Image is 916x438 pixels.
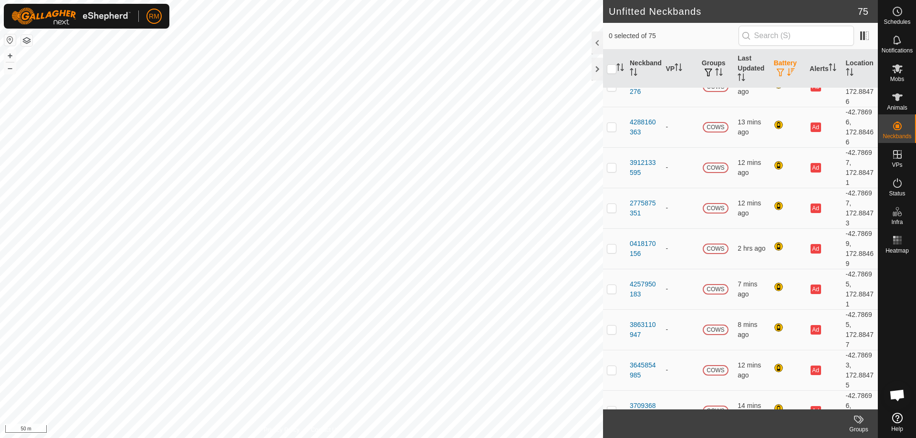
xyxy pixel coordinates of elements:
[609,6,858,17] h2: Unfitted Neckbands
[666,244,668,252] app-display-virtual-paddock-transition: -
[666,285,668,293] app-display-virtual-paddock-transition: -
[842,188,878,228] td: -42.78697, 172.88473
[738,75,745,82] p-sorticon: Activate to sort
[842,309,878,350] td: -42.78695, 172.88477
[11,8,131,25] img: Gallagher Logo
[738,402,761,419] span: 25 Sept 2025, 9:47 am
[889,191,905,196] span: Status
[703,325,729,335] span: COWS
[883,381,912,409] div: Open chat
[891,219,903,225] span: Infra
[666,163,668,171] app-display-virtual-paddock-transition: -
[616,65,624,72] p-sorticon: Activate to sort
[609,31,739,41] span: 0 selected of 75
[675,65,682,72] p-sorticon: Activate to sort
[698,50,734,88] th: Groups
[842,228,878,269] td: -42.78699, 172.88469
[739,26,854,46] input: Search (S)
[149,11,159,21] span: RM
[858,4,868,19] span: 75
[703,203,729,214] span: COWS
[626,50,662,88] th: Neckband
[630,198,658,218] div: 2775875351
[890,76,904,82] span: Mobs
[811,406,821,416] button: Ad
[630,117,658,137] div: 4288160363
[842,147,878,188] td: -42.78697, 172.88471
[738,321,757,338] span: 25 Sept 2025, 9:52 am
[666,366,668,374] app-display-virtual-paddock-transition: -
[630,401,658,421] div: 3709368907
[738,361,761,379] span: 25 Sept 2025, 9:48 am
[811,366,821,375] button: Ad
[891,426,903,432] span: Help
[738,199,761,217] span: 25 Sept 2025, 9:49 am
[666,326,668,333] app-display-virtual-paddock-transition: -
[806,50,842,88] th: Alerts
[878,409,916,436] a: Help
[770,50,806,88] th: Battery
[787,70,795,77] p-sorticon: Activate to sort
[734,50,770,88] th: Last Updated
[811,244,821,254] button: Ad
[738,78,757,95] span: 25 Sept 2025, 9:52 am
[738,280,757,298] span: 25 Sept 2025, 9:54 am
[703,365,729,376] span: COWS
[842,50,878,88] th: Location
[630,320,658,340] div: 3863110947
[21,35,32,46] button: Map Layers
[884,19,910,25] span: Schedules
[630,239,658,259] div: 0418170156
[811,122,821,132] button: Ad
[842,350,878,390] td: -42.78693, 172.88475
[882,48,913,53] span: Notifications
[811,285,821,294] button: Ad
[885,248,909,254] span: Heatmap
[811,163,821,173] button: Ad
[738,159,761,176] span: 25 Sept 2025, 9:48 am
[842,390,878,431] td: -42.78696, 172.88473
[842,107,878,147] td: -42.78696, 172.88466
[846,70,854,77] p-sorticon: Activate to sort
[840,425,878,434] div: Groups
[703,284,729,295] span: COWS
[892,162,902,168] span: VPs
[666,407,668,414] app-display-virtual-paddock-transition: -
[811,325,821,335] button: Ad
[666,123,668,131] app-display-virtual-paddock-transition: -
[887,105,907,111] span: Animals
[4,50,16,61] button: +
[264,426,300,434] a: Privacy Policy
[703,163,729,173] span: COWS
[630,158,658,178] div: 3912133595
[662,50,697,88] th: VP
[630,70,637,77] p-sorticon: Activate to sort
[842,269,878,309] td: -42.78695, 172.88471
[811,204,821,213] button: Ad
[630,279,658,299] div: 4257950183
[738,244,765,252] span: 25 Sept 2025, 7:30 am
[630,360,658,380] div: 3645854985
[883,133,911,139] span: Neckbands
[666,204,668,212] app-display-virtual-paddock-transition: -
[738,118,761,136] span: 25 Sept 2025, 9:48 am
[703,244,729,254] span: COWS
[4,34,16,46] button: Reset Map
[715,70,723,77] p-sorticon: Activate to sort
[703,122,729,132] span: COWS
[311,426,339,434] a: Contact Us
[703,406,729,416] span: COWS
[829,65,836,72] p-sorticon: Activate to sort
[4,62,16,74] button: –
